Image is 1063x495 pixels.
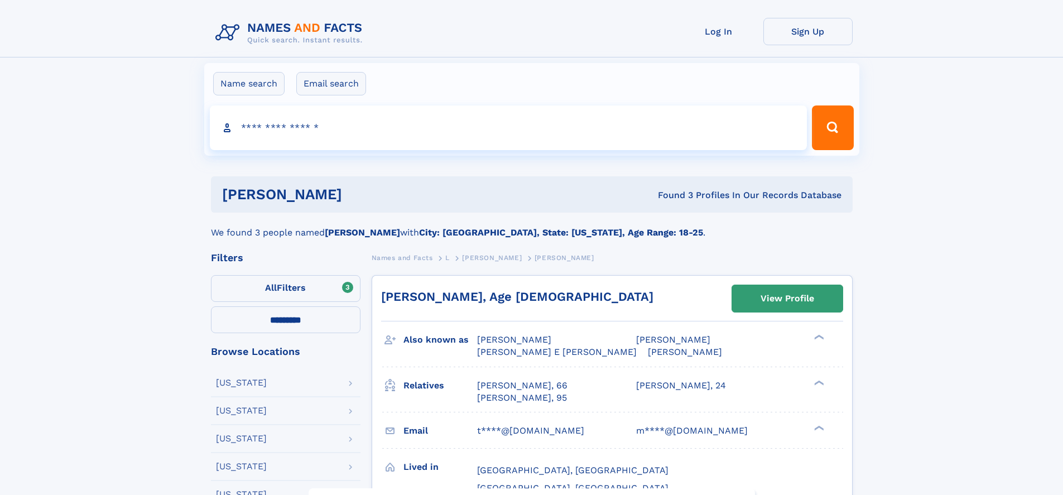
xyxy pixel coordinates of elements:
[211,275,360,302] label: Filters
[211,213,853,239] div: We found 3 people named with .
[462,251,522,265] a: [PERSON_NAME]
[811,424,825,431] div: ❯
[674,18,763,45] a: Log In
[811,379,825,386] div: ❯
[477,347,637,357] span: [PERSON_NAME] E [PERSON_NAME]
[403,330,477,349] h3: Also known as
[500,189,841,201] div: Found 3 Profiles In Our Records Database
[296,72,366,95] label: Email search
[648,347,722,357] span: [PERSON_NAME]
[763,18,853,45] a: Sign Up
[636,379,726,392] a: [PERSON_NAME], 24
[222,188,500,201] h1: [PERSON_NAME]
[213,72,285,95] label: Name search
[325,227,400,238] b: [PERSON_NAME]
[211,347,360,357] div: Browse Locations
[216,434,267,443] div: [US_STATE]
[812,105,853,150] button: Search Button
[445,254,450,262] span: L
[477,392,567,404] a: [PERSON_NAME], 95
[811,334,825,341] div: ❯
[732,285,843,312] a: View Profile
[403,376,477,395] h3: Relatives
[477,334,551,345] span: [PERSON_NAME]
[477,379,567,392] a: [PERSON_NAME], 66
[216,406,267,415] div: [US_STATE]
[216,378,267,387] div: [US_STATE]
[403,458,477,477] h3: Lived in
[216,462,267,471] div: [US_STATE]
[265,282,277,293] span: All
[381,290,653,304] a: [PERSON_NAME], Age [DEMOGRAPHIC_DATA]
[419,227,703,238] b: City: [GEOGRAPHIC_DATA], State: [US_STATE], Age Range: 18-25
[211,253,360,263] div: Filters
[477,483,668,493] span: [GEOGRAPHIC_DATA], [GEOGRAPHIC_DATA]
[403,421,477,440] h3: Email
[761,286,814,311] div: View Profile
[462,254,522,262] span: [PERSON_NAME]
[372,251,433,265] a: Names and Facts
[477,465,668,475] span: [GEOGRAPHIC_DATA], [GEOGRAPHIC_DATA]
[211,18,372,48] img: Logo Names and Facts
[535,254,594,262] span: [PERSON_NAME]
[210,105,807,150] input: search input
[636,334,710,345] span: [PERSON_NAME]
[445,251,450,265] a: L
